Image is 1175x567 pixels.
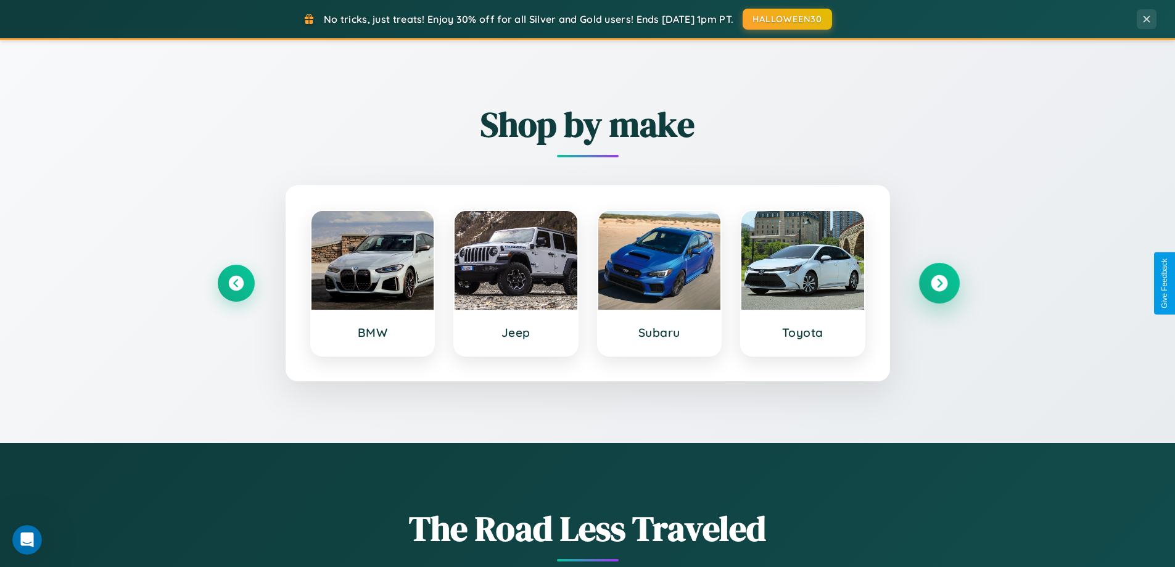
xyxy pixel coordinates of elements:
iframe: Intercom live chat [12,525,42,555]
h1: The Road Less Traveled [218,505,958,552]
h2: Shop by make [218,101,958,148]
h3: Toyota [754,325,852,340]
button: HALLOWEEN30 [743,9,832,30]
span: No tricks, just treats! Enjoy 30% off for all Silver and Gold users! Ends [DATE] 1pm PT. [324,13,733,25]
h3: BMW [324,325,422,340]
div: Give Feedback [1160,259,1169,308]
h3: Subaru [611,325,709,340]
h3: Jeep [467,325,565,340]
